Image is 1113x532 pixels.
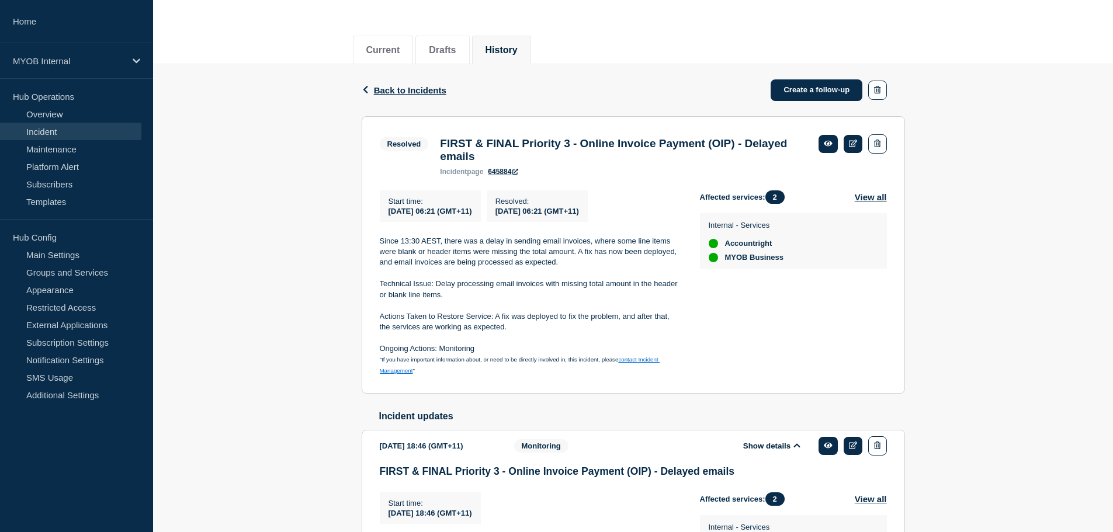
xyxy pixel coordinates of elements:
[379,411,905,422] h2: Incident updates
[740,441,804,451] button: Show details
[374,85,446,95] span: Back to Incidents
[725,239,772,248] span: Accountright
[700,190,790,204] span: Affected services:
[380,356,619,363] span: "If you have important information about, or need to be directly involved in, this incident, please
[429,45,456,55] button: Drafts
[380,356,660,373] a: contact Incident Management
[366,45,400,55] button: Current
[380,343,681,354] p: Ongoing Actions: Monitoring
[709,253,718,262] div: up
[389,499,472,507] p: Start time :
[765,190,785,204] span: 2
[495,207,579,215] span: [DATE] 06:21 (GMT+11)
[380,311,681,333] p: Actions Taken to Restore Service: A fix was deployed to fix the problem, and after that, the serv...
[725,253,783,262] span: MYOB Business
[440,168,467,176] span: incident
[486,45,518,55] button: History
[765,492,785,506] span: 2
[380,465,887,478] h3: FIRST & FINAL Priority 3 - Online Invoice Payment (OIP) - Delayed emails
[380,436,497,455] div: [DATE] 18:46 (GMT+11)
[380,279,681,300] p: Technical Issue: Delay processing email invoices with missing total amount in the header or blank...
[389,207,472,215] span: [DATE] 06:21 (GMT+11)
[514,439,568,453] span: Monitoring
[389,197,472,206] p: Start time :
[380,236,681,268] p: Since 13:30 AEST, there was a delay in sending email invoices, where some line items were blank o...
[709,221,783,230] p: Internal - Services
[488,168,518,176] a: 645884
[440,137,807,163] h3: FIRST & FINAL Priority 3 - Online Invoice Payment (OIP) - Delayed emails
[709,239,718,248] div: up
[855,190,887,204] button: View all
[412,367,414,374] span: "
[389,509,472,517] span: [DATE] 18:46 (GMT+11)
[700,492,790,506] span: Affected services:
[13,56,125,66] p: MYOB Internal
[771,79,862,101] a: Create a follow-up
[362,85,446,95] button: Back to Incidents
[495,197,579,206] p: Resolved :
[709,523,783,531] p: Internal - Services
[380,137,429,151] span: Resolved
[855,492,887,506] button: View all
[440,168,483,176] p: page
